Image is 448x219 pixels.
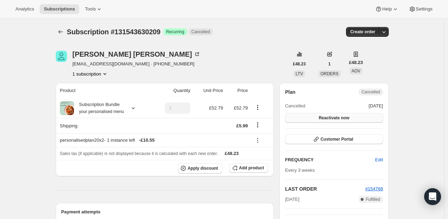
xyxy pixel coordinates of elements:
[73,70,108,77] button: Product actions
[15,6,34,12] span: Analytics
[285,103,305,109] span: Cancelled
[416,6,433,12] span: Settings
[252,121,263,129] button: Shipping actions
[319,115,349,121] span: Reactivate now
[56,83,152,98] th: Product
[405,4,437,14] button: Settings
[225,151,239,156] span: £48.23
[285,89,296,96] h2: Plan
[293,61,306,67] span: £48.23
[366,197,380,202] span: Fulfilled
[166,29,184,35] span: Recurring
[375,156,383,163] span: Edit
[285,168,315,173] span: Every 3 weeks
[139,137,155,144] span: - £10.55
[328,61,331,67] span: 1
[320,136,353,142] span: Customer Portal
[382,6,392,12] span: Help
[56,51,67,62] span: Carol Cullimore-Pike
[365,185,383,192] button: #154768
[225,83,250,98] th: Price
[191,29,210,35] span: Cancelled
[61,209,269,216] h2: Payment attempts
[79,109,124,114] small: your personalised menu
[320,71,338,76] span: ORDERS
[209,105,223,111] span: £52.79
[352,69,360,73] span: AOV
[365,186,383,191] a: #154768
[369,103,383,109] span: [DATE]
[44,6,75,12] span: Subscriptions
[285,185,365,192] h2: LAST ORDER
[289,59,310,69] button: £48.23
[67,28,161,36] span: Subscription #131543630209
[346,27,379,37] button: Create order
[60,101,74,115] img: product img
[285,196,299,203] span: [DATE]
[178,163,222,174] button: Apply discount
[188,165,218,171] span: Apply discount
[285,113,383,123] button: Reactivate now
[74,101,124,115] div: Subscription Bundle
[324,59,335,69] button: 1
[40,4,79,14] button: Subscriptions
[236,123,248,128] span: £5.99
[56,118,152,133] th: Shipping
[60,137,248,144] div: personalisedplan20x2 - 1 instance left
[285,156,375,163] h2: FREQUENCY
[152,83,192,98] th: Quantity
[349,59,363,66] span: £48.23
[60,151,218,156] span: Sales tax (if applicable) is not displayed because it is calculated with each new order.
[81,4,107,14] button: Tools
[11,4,38,14] button: Analytics
[361,89,380,95] span: Cancelled
[350,29,375,35] span: Create order
[73,61,201,68] span: [EMAIL_ADDRESS][DOMAIN_NAME] · [PHONE_NUMBER]
[424,188,441,205] div: Open Intercom Messenger
[192,83,225,98] th: Unit Price
[371,154,387,165] button: Edit
[252,104,263,111] button: Product actions
[371,4,403,14] button: Help
[285,134,383,144] button: Customer Portal
[234,105,248,111] span: £52.79
[85,6,96,12] span: Tools
[73,51,201,58] div: [PERSON_NAME] [PERSON_NAME]
[56,27,66,37] button: Subscriptions
[229,163,268,173] button: Add product
[296,71,303,76] span: LTV
[239,165,264,171] span: Add product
